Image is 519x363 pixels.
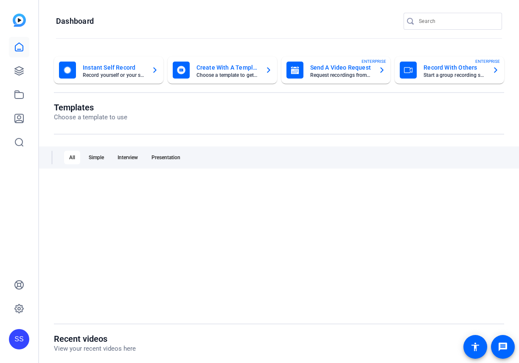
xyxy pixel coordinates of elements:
[13,14,26,27] img: blue-gradient.svg
[54,334,136,344] h1: Recent videos
[54,113,127,122] p: Choose a template to use
[362,58,386,65] span: ENTERPRISE
[54,102,127,113] h1: Templates
[54,56,163,84] button: Instant Self RecordRecord yourself or your screen
[475,58,500,65] span: ENTERPRISE
[54,344,136,354] p: View your recent videos here
[196,73,258,78] mat-card-subtitle: Choose a template to get started
[64,151,80,164] div: All
[83,73,145,78] mat-card-subtitle: Record yourself or your screen
[281,56,391,84] button: Send A Video RequestRequest recordings from anyone, anywhereENTERPRISE
[310,62,372,73] mat-card-title: Send A Video Request
[196,62,258,73] mat-card-title: Create With A Template
[9,329,29,349] div: SS
[395,56,504,84] button: Record With OthersStart a group recording sessionENTERPRISE
[498,342,508,352] mat-icon: message
[419,16,495,26] input: Search
[168,56,277,84] button: Create With A TemplateChoose a template to get started
[424,73,485,78] mat-card-subtitle: Start a group recording session
[424,62,485,73] mat-card-title: Record With Others
[84,151,109,164] div: Simple
[146,151,185,164] div: Presentation
[56,16,94,26] h1: Dashboard
[310,73,372,78] mat-card-subtitle: Request recordings from anyone, anywhere
[83,62,145,73] mat-card-title: Instant Self Record
[112,151,143,164] div: Interview
[470,342,480,352] mat-icon: accessibility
